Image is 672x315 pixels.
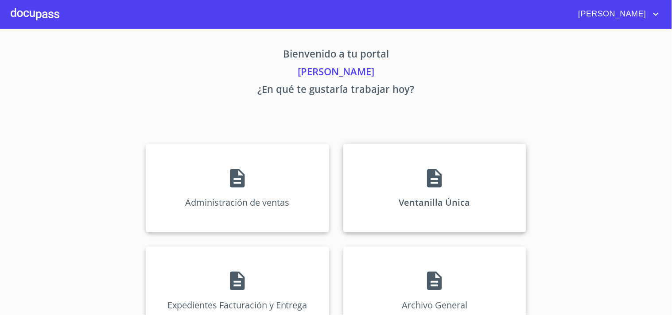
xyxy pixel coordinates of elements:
p: Ventanilla Única [399,196,470,208]
p: [PERSON_NAME] [63,64,609,82]
p: Archivo General [402,299,467,311]
span: [PERSON_NAME] [572,7,651,21]
p: ¿En qué te gustaría trabajar hoy? [63,82,609,100]
p: Expedientes Facturación y Entrega [167,299,307,311]
button: account of current user [572,7,661,21]
p: Bienvenido a tu portal [63,46,609,64]
p: Administración de ventas [185,196,289,208]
